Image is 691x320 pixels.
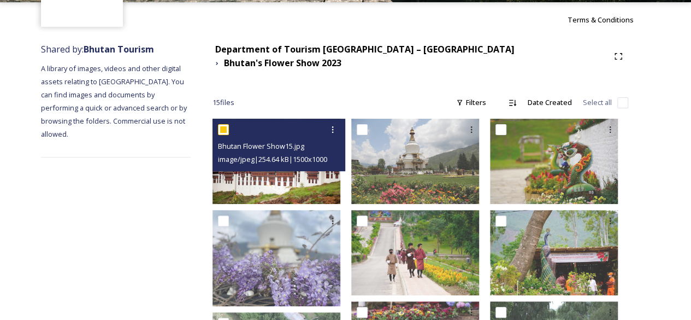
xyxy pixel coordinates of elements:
span: Terms & Conditions [568,15,634,25]
strong: Bhutan's Flower Show 2023 [224,57,341,69]
img: Bhutan Flower Show7.jpg [351,210,479,295]
img: Bhutan Flower Show2.jpg [212,210,340,306]
div: Date Created [522,92,577,113]
span: Bhutan Flower Show15.jpg [218,141,304,151]
a: Terms & Conditions [568,13,650,26]
strong: Department of Tourism [GEOGRAPHIC_DATA] – [GEOGRAPHIC_DATA] [215,43,515,55]
img: Bhutan Flower Show3.jpg [490,119,618,204]
span: A library of images, videos and other digital assets relating to [GEOGRAPHIC_DATA]. You can find ... [41,63,188,139]
strong: Bhutan Tourism [84,43,154,55]
span: Shared by: [41,43,154,55]
img: Bhutan Flower Show1.jpg [351,119,479,204]
div: Filters [451,92,492,113]
span: Select all [583,97,612,108]
span: 15 file s [212,97,234,108]
img: Bhutan Flower Show6.jpg [490,210,618,295]
span: image/jpeg | 254.64 kB | 1500 x 1000 [218,154,327,164]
